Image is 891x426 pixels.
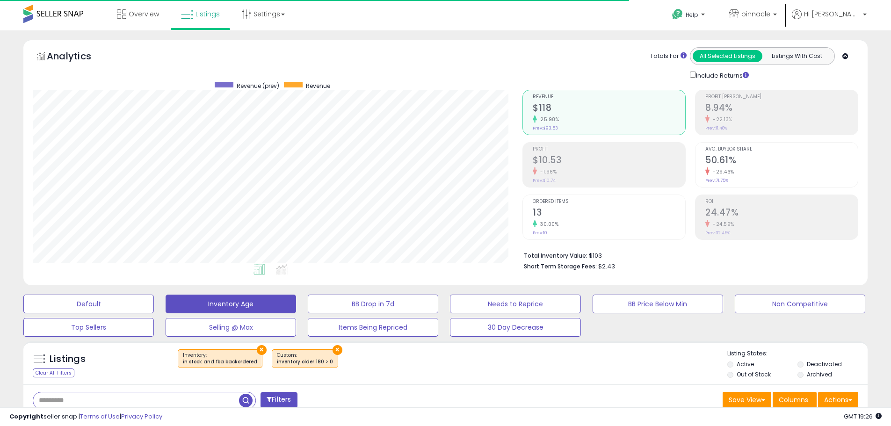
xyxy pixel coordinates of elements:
h5: Listings [50,353,86,366]
small: -1.96% [537,168,557,175]
label: Active [737,360,754,368]
button: Save View [723,392,771,408]
span: Revenue [306,82,330,90]
div: inventory older 180 > 0 [277,359,333,365]
h2: 24.47% [705,207,858,220]
span: Ordered Items [533,199,685,204]
button: Actions [818,392,858,408]
li: $103 [524,249,851,260]
small: Prev: 10 [533,230,547,236]
span: Revenue (prev) [237,82,279,90]
label: Out of Stock [737,370,771,378]
span: Profit [533,147,685,152]
small: 30.00% [537,221,558,228]
p: Listing States: [727,349,868,358]
span: Profit [PERSON_NAME] [705,94,858,100]
i: Get Help [672,8,683,20]
button: Non Competitive [735,295,865,313]
button: BB Drop in 7d [308,295,438,313]
small: Prev: 11.48% [705,125,727,131]
label: Deactivated [807,360,842,368]
div: seller snap | | [9,412,162,421]
button: Listings With Cost [762,50,832,62]
h2: 8.94% [705,102,858,115]
div: Totals For [650,52,687,61]
small: -22.13% [710,116,732,123]
h2: $10.53 [533,155,685,167]
span: Hi [PERSON_NAME] [804,9,860,19]
button: Inventory Age [166,295,296,313]
span: Listings [196,9,220,19]
div: Clear All Filters [33,368,74,377]
button: Needs to Reprice [450,295,580,313]
button: × [257,345,267,355]
button: Top Sellers [23,318,154,337]
label: Archived [807,370,832,378]
button: Items Being Repriced [308,318,438,337]
h2: 13 [533,207,685,220]
h5: Analytics [47,50,109,65]
button: All Selected Listings [693,50,762,62]
span: Columns [779,395,808,404]
span: Custom: [277,352,333,366]
span: $2.43 [598,262,615,271]
b: Short Term Storage Fees: [524,262,597,270]
b: Total Inventory Value: [524,252,587,260]
span: Help [686,11,698,19]
small: -29.46% [710,168,734,175]
small: Prev: 32.45% [705,230,730,236]
small: -24.59% [710,221,734,228]
span: Overview [129,9,159,19]
a: Hi [PERSON_NAME] [792,9,867,30]
div: in stock and fba backordered [183,359,257,365]
a: Help [665,1,714,30]
button: Selling @ Max [166,318,296,337]
button: 30 Day Decrease [450,318,580,337]
span: ROI [705,199,858,204]
button: Default [23,295,154,313]
button: × [333,345,342,355]
span: 2025-08-14 19:26 GMT [844,412,882,421]
button: Columns [773,392,817,408]
div: Include Returns [683,70,760,80]
small: Prev: $93.53 [533,125,558,131]
h2: $118 [533,102,685,115]
a: Privacy Policy [121,412,162,421]
span: pinnacle [741,9,770,19]
span: Revenue [533,94,685,100]
small: 25.98% [537,116,559,123]
button: BB Price Below Min [593,295,723,313]
h2: 50.61% [705,155,858,167]
span: Avg. Buybox Share [705,147,858,152]
a: Terms of Use [80,412,120,421]
small: Prev: $10.74 [533,178,556,183]
small: Prev: 71.75% [705,178,728,183]
strong: Copyright [9,412,43,421]
span: Inventory : [183,352,257,366]
button: Filters [261,392,297,408]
